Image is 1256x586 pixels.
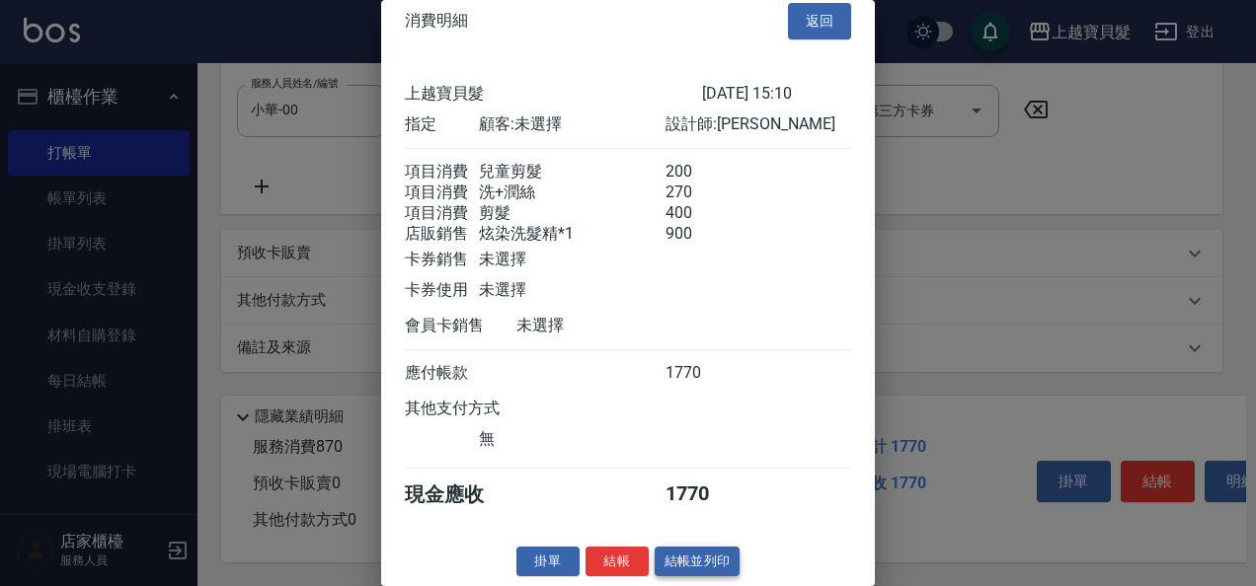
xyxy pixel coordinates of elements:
[479,162,665,183] div: 兒童剪髮
[405,316,516,336] div: 會員卡銷售
[405,224,479,245] div: 店販銷售
[405,250,479,270] div: 卡券銷售
[479,250,665,270] div: 未選擇
[405,11,468,31] span: 消費明細
[405,203,479,224] div: 項目消費
[405,363,479,384] div: 應付帳款
[702,84,851,105] div: [DATE] 15:10
[405,399,554,419] div: 其他支付方式
[479,224,665,245] div: 炫染洗髮精*1
[666,203,740,224] div: 400
[405,114,479,135] div: 指定
[666,114,851,135] div: 設計師: [PERSON_NAME]
[479,183,665,203] div: 洗+潤絲
[655,547,741,577] button: 結帳並列印
[405,280,479,301] div: 卡券使用
[405,183,479,203] div: 項目消費
[479,280,665,301] div: 未選擇
[666,162,740,183] div: 200
[405,481,516,508] div: 現金應收
[516,547,580,577] button: 掛單
[586,547,649,577] button: 結帳
[516,316,702,336] div: 未選擇
[479,429,665,450] div: 無
[666,224,740,245] div: 900
[666,183,740,203] div: 270
[788,3,851,39] button: 返回
[405,84,702,105] div: 上越寶貝髮
[405,162,479,183] div: 項目消費
[666,481,740,508] div: 1770
[479,114,665,135] div: 顧客: 未選擇
[666,363,740,384] div: 1770
[479,203,665,224] div: 剪髮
